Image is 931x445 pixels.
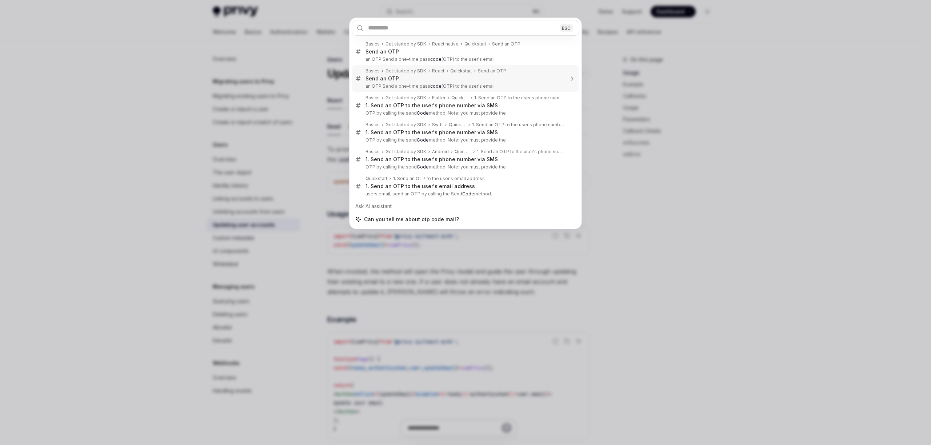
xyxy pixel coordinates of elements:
[462,191,474,196] b: Code
[364,216,459,223] span: Can you tell me about otp code mail?
[472,122,564,128] div: 1. Send an OTP to the user's phone number via SMS
[365,156,498,163] div: 1. Send an OTP to the user's phone number via SMS
[451,95,468,101] div: Quickstart
[365,102,498,109] div: 1. Send an OTP to the user's phone number via SMS
[365,164,564,170] p: OTP by calling the send method. Note: you must provide the
[365,110,564,116] p: OTP by calling the send method. Note: you must provide the
[478,68,506,74] div: Send an OTP
[365,68,380,74] div: Basics
[474,95,564,101] div: 1. Send an OTP to the user's phone number via SMS
[365,41,380,47] div: Basics
[365,83,564,89] p: an OTP Send a one-time pass (OTP) to the user's email
[365,183,475,190] div: 1. Send an OTP to the user's email address
[365,176,387,182] div: Quickstart
[385,95,426,101] div: Get started by SDK
[352,200,579,213] div: Ask AI assistant
[432,68,444,74] div: React
[450,68,472,74] div: Quickstart
[477,149,564,155] div: 1. Send an OTP to the user's phone number via SMS
[492,41,520,47] div: Send an OTP
[430,83,441,89] b: code
[365,75,399,82] div: Send an OTP
[365,48,399,55] div: Send an OTP
[417,137,429,143] b: Code
[385,122,426,128] div: Get started by SDK
[432,95,445,101] div: Flutter
[417,164,429,170] b: Code
[417,110,429,116] b: Code
[385,68,426,74] div: Get started by SDK
[385,41,426,47] div: Get started by SDK
[365,56,564,62] p: an OTP Send a one-time pass (OTP) to the user's email
[560,24,573,32] div: ESC
[385,149,426,155] div: Get started by SDK
[449,122,466,128] div: Quickstart
[432,41,459,47] div: React native
[365,95,380,101] div: Basics
[365,129,498,136] div: 1. Send an OTP to the user's phone number via SMS
[393,176,485,182] div: 1. Send an OTP to the user's email address
[464,41,486,47] div: Quickstart
[365,191,564,197] p: users email, send an OTP by calling the Send method.
[430,56,441,62] b: code
[455,149,471,155] div: Quickstart
[432,149,449,155] div: Android
[432,122,443,128] div: Swift
[365,137,564,143] p: OTP by calling the send method. Note: you must provide the
[365,149,380,155] div: Basics
[365,122,380,128] div: Basics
